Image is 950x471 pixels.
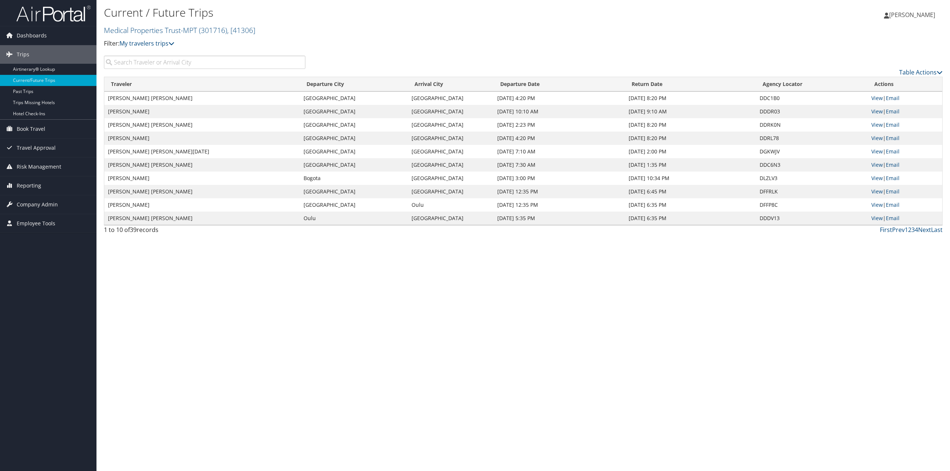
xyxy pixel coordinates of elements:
a: View [871,135,883,142]
td: [DATE] 6:35 PM [625,212,756,225]
td: [DATE] 12:35 PM [494,185,625,198]
th: Return Date: activate to sort column ascending [625,77,756,92]
td: [DATE] 12:35 PM [494,198,625,212]
a: Next [918,226,931,234]
a: Email [886,215,900,222]
a: Email [886,135,900,142]
td: [DATE] 2:23 PM [494,118,625,132]
td: [DATE] 9:10 AM [625,105,756,118]
td: [PERSON_NAME] [PERSON_NAME][DATE] [104,145,300,158]
td: [GEOGRAPHIC_DATA] [408,185,494,198]
td: [DATE] 6:45 PM [625,185,756,198]
img: airportal-logo.png [16,5,91,22]
td: DDDV13 [756,212,868,225]
td: | [868,118,942,132]
a: Email [886,148,900,155]
a: Email [886,94,900,102]
th: Actions [868,77,942,92]
td: | [868,185,942,198]
td: [GEOGRAPHIC_DATA] [300,158,408,172]
td: | [868,132,942,145]
td: DDDR03 [756,105,868,118]
a: 2 [908,226,911,234]
a: 4 [915,226,918,234]
td: [DATE] 8:20 PM [625,92,756,105]
a: View [871,94,883,102]
td: [PERSON_NAME] [104,132,300,145]
th: Departure Date: activate to sort column descending [494,77,625,92]
td: [GEOGRAPHIC_DATA] [300,92,408,105]
td: [GEOGRAPHIC_DATA] [408,212,494,225]
td: [GEOGRAPHIC_DATA] [300,145,408,158]
input: Search Traveler or Arrival City [104,56,305,69]
a: View [871,188,883,195]
th: Arrival City: activate to sort column ascending [408,77,494,92]
span: ( 301716 ) [199,25,227,35]
td: [DATE] 10:34 PM [625,172,756,185]
td: [DATE] 8:20 PM [625,118,756,132]
a: View [871,148,883,155]
td: | [868,212,942,225]
td: [PERSON_NAME] [PERSON_NAME] [104,158,300,172]
span: Book Travel [17,120,45,138]
a: View [871,175,883,182]
td: DLZLV3 [756,172,868,185]
td: [GEOGRAPHIC_DATA] [408,158,494,172]
td: DDC6N3 [756,158,868,172]
a: Prev [892,226,905,234]
td: DGKWJV [756,145,868,158]
p: Filter: [104,39,663,49]
a: Email [886,188,900,195]
a: View [871,121,883,128]
div: 1 to 10 of records [104,225,305,238]
a: Email [886,121,900,128]
td: [DATE] 3:00 PM [494,172,625,185]
td: [PERSON_NAME] [PERSON_NAME] [104,212,300,225]
td: Oulu [300,212,408,225]
td: [GEOGRAPHIC_DATA] [408,118,494,132]
td: DDRK0N [756,118,868,132]
td: [GEOGRAPHIC_DATA] [300,132,408,145]
td: DDRL78 [756,132,868,145]
td: [DATE] 7:10 AM [494,145,625,158]
td: | [868,172,942,185]
td: [DATE] 5:35 PM [494,212,625,225]
td: [GEOGRAPHIC_DATA] [300,105,408,118]
td: DDC1B0 [756,92,868,105]
td: [GEOGRAPHIC_DATA] [408,132,494,145]
td: [DATE] 8:20 PM [625,132,756,145]
th: Traveler: activate to sort column ascending [104,77,300,92]
td: | [868,92,942,105]
td: DFFRLK [756,185,868,198]
td: [PERSON_NAME] [PERSON_NAME] [104,118,300,132]
td: [DATE] 6:35 PM [625,198,756,212]
td: [DATE] 2:00 PM [625,145,756,158]
h1: Current / Future Trips [104,5,663,20]
td: [DATE] 4:20 PM [494,92,625,105]
td: [PERSON_NAME] [104,198,300,212]
td: [DATE] 7:30 AM [494,158,625,172]
td: [PERSON_NAME] [104,105,300,118]
span: Employee Tools [17,214,55,233]
td: [PERSON_NAME] [PERSON_NAME] [104,92,300,105]
td: [GEOGRAPHIC_DATA] [300,118,408,132]
td: Oulu [408,198,494,212]
td: [GEOGRAPHIC_DATA] [300,185,408,198]
td: [GEOGRAPHIC_DATA] [408,145,494,158]
a: Table Actions [899,68,943,76]
a: Email [886,108,900,115]
a: First [880,226,892,234]
td: | [868,158,942,172]
td: DFFP8C [756,198,868,212]
a: View [871,161,883,168]
a: My travelers trips [119,39,174,47]
td: [PERSON_NAME] [PERSON_NAME] [104,185,300,198]
a: [PERSON_NAME] [884,4,943,26]
a: View [871,201,883,208]
a: 3 [911,226,915,234]
td: [DATE] 4:20 PM [494,132,625,145]
span: Risk Management [17,157,61,176]
a: Email [886,161,900,168]
a: Last [931,226,943,234]
td: | [868,145,942,158]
